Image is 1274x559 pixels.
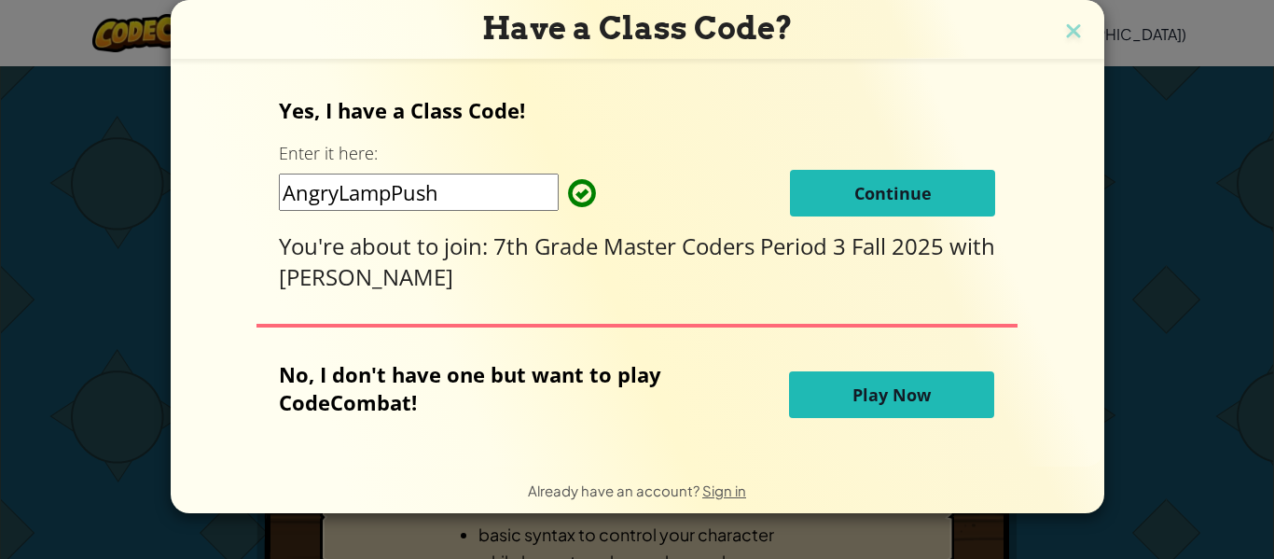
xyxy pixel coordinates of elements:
p: No, I don't have one but want to play CodeCombat! [279,360,695,416]
label: Enter it here: [279,142,378,165]
span: You're about to join: [279,231,493,261]
span: Play Now [852,384,931,406]
span: 7th Grade Master Coders Period 3 Fall 2025 [493,231,949,261]
a: Sign in [702,482,746,499]
span: Have a Class Code? [482,9,793,47]
span: Continue [854,182,932,204]
span: with [949,231,995,261]
span: [PERSON_NAME] [279,261,453,292]
img: close icon [1061,19,1086,47]
span: Already have an account? [528,482,702,499]
button: Play Now [789,371,994,418]
button: Continue [790,170,995,217]
p: Yes, I have a Class Code! [279,96,996,124]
